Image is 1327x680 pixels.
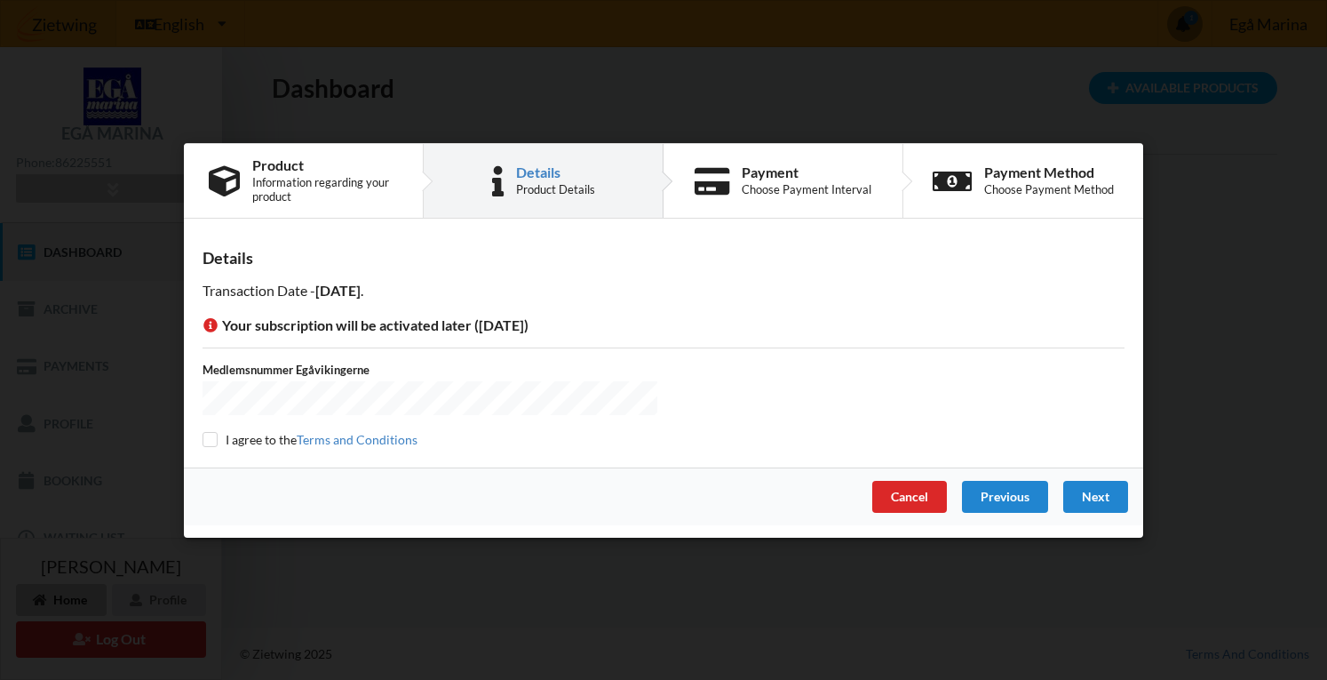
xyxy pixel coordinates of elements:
[315,281,361,298] b: [DATE]
[872,480,947,512] div: Cancel
[252,175,398,204] div: Information regarding your product
[252,158,398,172] div: Product
[742,165,871,180] div: Payment
[984,182,1114,196] div: Choose Payment Method
[1063,480,1128,512] div: Next
[203,432,417,447] label: I agree to the
[203,316,528,332] span: Your subscription will be activated later ([DATE])
[742,182,871,196] div: Choose Payment Interval
[962,480,1048,512] div: Previous
[203,247,1124,268] div: Details
[984,165,1114,180] div: Payment Method
[203,362,657,378] label: Medlemsnummer Egåvikingerne
[516,165,595,180] div: Details
[203,280,1124,300] p: Transaction Date - .
[516,182,595,196] div: Product Details
[297,432,417,447] a: Terms and Conditions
